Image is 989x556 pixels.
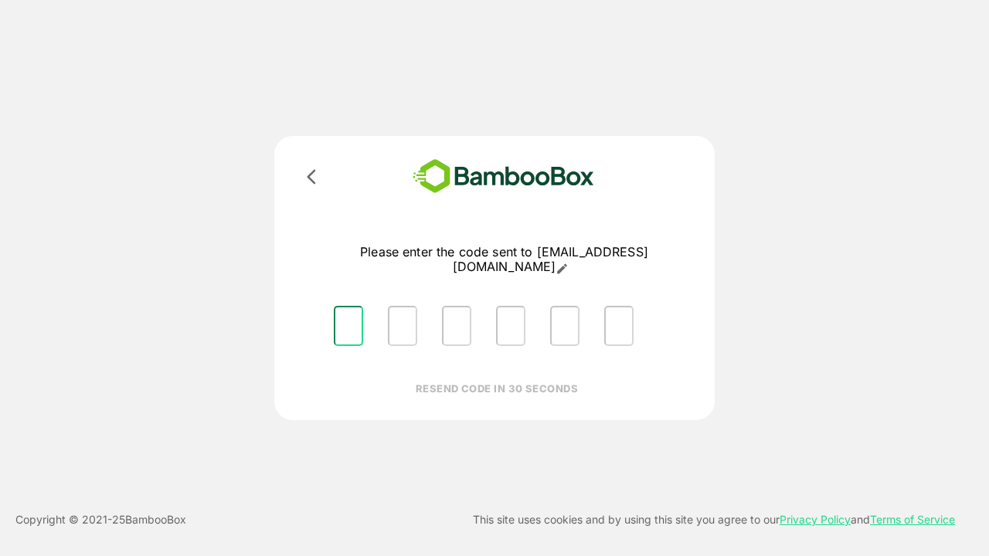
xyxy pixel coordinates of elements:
input: Please enter OTP character 3 [442,306,471,346]
input: Please enter OTP character 5 [550,306,579,346]
input: Please enter OTP character 4 [496,306,525,346]
input: Please enter OTP character 1 [334,306,363,346]
p: Copyright © 2021- 25 BambooBox [15,510,186,529]
p: This site uses cookies and by using this site you agree to our and [473,510,955,529]
p: Please enter the code sent to [EMAIL_ADDRESS][DOMAIN_NAME] [321,245,687,275]
a: Privacy Policy [780,513,851,526]
input: Please enter OTP character 6 [604,306,634,346]
img: bamboobox [390,154,617,198]
input: Please enter OTP character 2 [388,306,417,346]
a: Terms of Service [870,513,955,526]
